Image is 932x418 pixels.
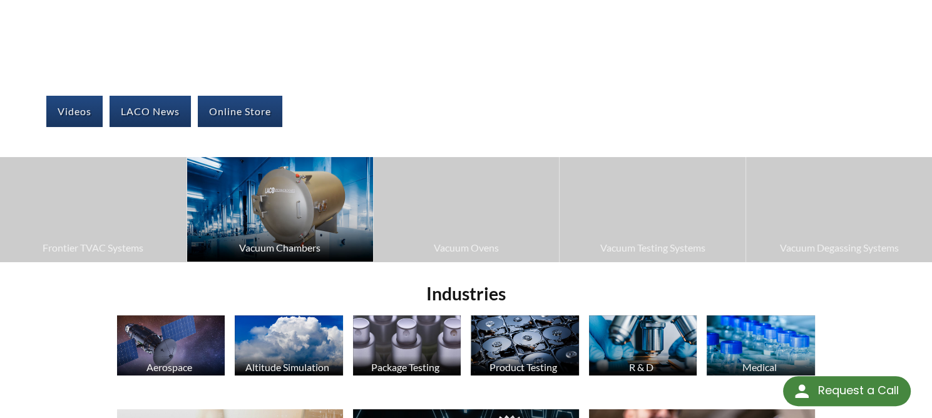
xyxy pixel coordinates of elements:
[187,157,373,262] img: Vacuum Chamber image
[792,381,812,401] img: round button
[115,361,224,373] div: Aerospace
[198,96,282,127] a: Online Store
[707,315,815,379] a: Medical Medication Bottles image
[705,361,814,373] div: Medical
[380,240,553,256] span: Vacuum Ovens
[817,376,898,405] div: Request a Call
[589,315,697,376] img: Microscope image
[707,315,815,376] img: Medication Bottles image
[746,157,932,262] a: Vacuum Degassing Systems
[112,282,820,305] h2: Industries
[587,361,696,373] div: R & D
[117,315,225,376] img: Satellite image
[235,315,343,379] a: Altitude Simulation Altitude Simulation, Clouds
[783,376,911,406] div: Request a Call
[233,361,342,373] div: Altitude Simulation
[471,315,579,379] a: Product Testing Hard Drives image
[46,96,103,127] a: Videos
[353,315,461,376] img: Perfume Bottles image
[235,315,343,376] img: Altitude Simulation, Clouds
[374,157,560,262] a: Vacuum Ovens
[471,315,579,376] img: Hard Drives image
[469,361,578,373] div: Product Testing
[117,315,225,379] a: Aerospace Satellite image
[193,240,367,256] span: Vacuum Chambers
[560,157,745,262] a: Vacuum Testing Systems
[752,240,926,256] span: Vacuum Degassing Systems
[6,240,180,256] span: Frontier TVAC Systems
[353,315,461,379] a: Package Testing Perfume Bottles image
[566,240,739,256] span: Vacuum Testing Systems
[589,315,697,379] a: R & D Microscope image
[187,157,373,262] a: Vacuum Chambers
[110,96,191,127] a: LACO News
[351,361,460,373] div: Package Testing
